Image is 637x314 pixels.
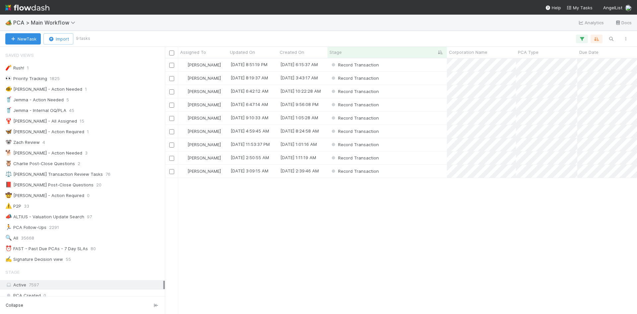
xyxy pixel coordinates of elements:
[5,49,34,62] span: Saved Views
[5,138,40,147] div: Zach Review
[169,129,174,134] input: Toggle Row Selected
[5,96,64,104] div: Jemma - Action Needed
[5,86,12,92] span: 🐠
[181,128,221,135] div: [PERSON_NAME]
[69,106,74,115] span: 45
[49,223,59,232] span: 2291
[330,129,379,134] span: Record Transaction
[187,89,221,94] span: [PERSON_NAME]
[6,302,23,308] span: Collapse
[280,101,318,108] div: [DATE] 9:56:08 PM
[80,117,84,125] span: 15
[330,102,379,107] span: Record Transaction
[5,192,12,198] span: 🤠
[5,255,63,263] div: Signature Decision view
[5,234,18,242] div: All
[330,115,379,121] div: Record Transaction
[66,96,69,104] span: 5
[181,168,221,174] div: [PERSON_NAME]
[231,88,268,94] div: [DATE] 6:42:12 AM
[280,114,318,121] div: [DATE] 1:05:28 AM
[5,2,49,13] img: logo-inverted-e16ddd16eac7371096b0.svg
[181,155,221,161] div: [PERSON_NAME]
[181,75,221,81] div: [PERSON_NAME]
[169,51,174,55] input: Toggle All Rows Selected
[5,202,21,210] div: P2P
[187,102,221,107] span: [PERSON_NAME]
[169,116,174,121] input: Toggle Row Selected
[579,49,599,55] span: Due Date
[330,88,379,95] div: Record Transaction
[231,61,267,68] div: [DATE] 8:51:19 PM
[566,4,593,11] a: My Tasks
[181,155,186,160] img: avatar_99e80e95-8f0d-4917-ae3c-b5dad577a2b5.png
[169,143,174,148] input: Toggle Row Selected
[603,5,622,10] span: AngelList
[5,97,12,102] span: 🥤
[280,128,319,134] div: [DATE] 8:24:58 AM
[181,101,221,108] div: [PERSON_NAME]
[231,74,268,81] div: [DATE] 8:19:37 AM
[42,138,45,147] span: 4
[5,106,66,115] div: Jemma - Internal OQ/PLA
[330,168,379,174] span: Record Transaction
[5,160,12,166] span: 🦉
[187,75,221,81] span: [PERSON_NAME]
[24,202,29,210] span: 33
[330,61,379,68] div: Record Transaction
[231,101,268,108] div: [DATE] 6:47:14 AM
[5,107,12,113] span: 🥤
[187,142,221,147] span: [PERSON_NAME]
[169,76,174,81] input: Toggle Row Selected
[5,118,12,124] span: 🦞
[5,203,12,209] span: ⚠️
[5,224,12,230] span: 🏃
[78,159,80,168] span: 2
[43,291,46,300] span: 0
[50,74,60,83] span: 1825
[5,181,94,189] div: [PERSON_NAME] Post-Close Questions
[5,75,12,81] span: 👀
[29,282,39,287] span: 7597
[330,155,379,160] span: Record Transaction
[27,64,29,72] span: 1
[96,181,102,189] span: 20
[181,168,186,174] img: avatar_99e80e95-8f0d-4917-ae3c-b5dad577a2b5.png
[231,154,269,161] div: [DATE] 2:50:55 AM
[5,214,12,219] span: 📣
[230,49,255,55] span: Updated On
[5,150,12,156] span: 🐕
[5,235,12,241] span: 🔍
[280,61,318,68] div: [DATE] 6:15:37 AM
[231,141,270,148] div: [DATE] 11:53:37 PM
[187,115,221,121] span: [PERSON_NAME]
[181,89,186,94] img: avatar_99e80e95-8f0d-4917-ae3c-b5dad577a2b5.png
[615,19,632,27] a: Docs
[280,167,319,174] div: [DATE] 2:39:46 AM
[330,155,379,161] div: Record Transaction
[169,63,174,68] input: Toggle Row Selected
[169,103,174,108] input: Toggle Row Selected
[330,142,379,147] span: Record Transaction
[187,129,221,134] span: [PERSON_NAME]
[66,255,71,263] span: 55
[106,170,110,178] span: 76
[280,154,316,161] div: [DATE] 1:11:19 AM
[181,62,186,67] img: avatar_99e80e95-8f0d-4917-ae3c-b5dad577a2b5.png
[330,75,379,81] span: Record Transaction
[5,245,88,253] div: FAST - Past Due PCAs - 7 Day SLAs
[5,129,12,134] span: 🦋
[5,256,12,262] span: ✍️
[231,128,269,134] div: [DATE] 4:59:45 AM
[5,159,75,168] div: Charlie Post-Close Questions
[566,5,593,10] span: My Tasks
[578,19,604,27] a: Analytics
[5,246,12,251] span: ⏰
[5,213,84,221] div: ALTIUS - Valuation Update Search
[5,33,41,45] button: NewTask
[280,74,318,81] div: [DATE] 3:43:17 AM
[5,64,24,72] div: Rush!
[87,128,89,136] span: 1
[5,85,82,93] div: [PERSON_NAME] - Action Needed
